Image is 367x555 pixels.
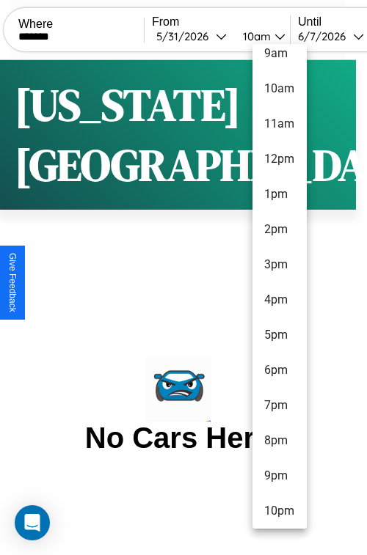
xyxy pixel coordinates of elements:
li: 6pm [252,353,307,388]
div: Open Intercom Messenger [15,505,50,540]
li: 11am [252,106,307,141]
li: 12pm [252,141,307,177]
li: 9am [252,36,307,71]
li: 1pm [252,177,307,212]
li: 10pm [252,493,307,529]
li: 10am [252,71,307,106]
div: Give Feedback [7,253,18,312]
li: 7pm [252,388,307,423]
li: 2pm [252,212,307,247]
li: 5pm [252,317,307,353]
li: 3pm [252,247,307,282]
li: 4pm [252,282,307,317]
li: 8pm [252,423,307,458]
li: 9pm [252,458,307,493]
